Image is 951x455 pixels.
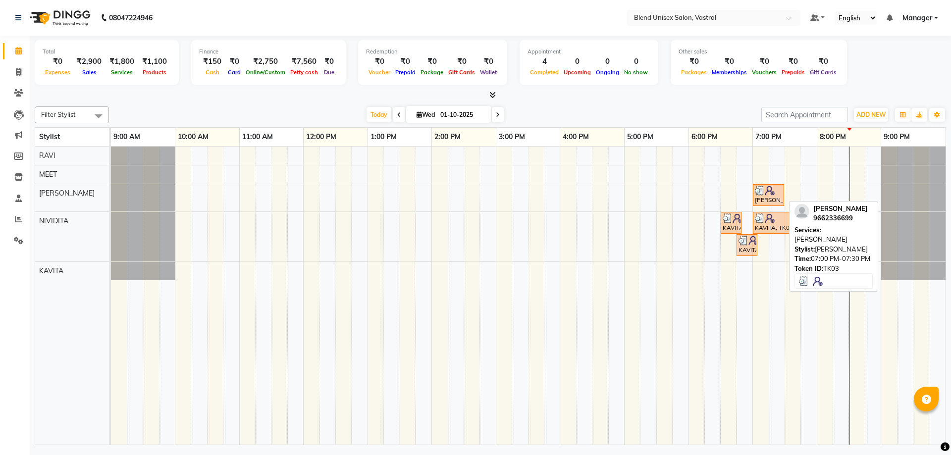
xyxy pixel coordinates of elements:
div: ₹0 [418,56,446,67]
span: MEET [39,170,57,179]
span: Vouchers [749,69,779,76]
div: KAVITA, TK02, 06:45 PM-07:05 PM, D -Ten Face [738,236,756,254]
span: Completed [528,69,561,76]
div: ₹0 [43,56,73,67]
span: Ongoing [593,69,622,76]
span: Voucher [366,69,393,76]
div: 0 [593,56,622,67]
span: Stylist [39,132,60,141]
span: Time: [794,254,811,262]
span: Token ID: [794,264,823,272]
div: TK03 [794,264,873,274]
div: ₹0 [709,56,749,67]
a: 4:00 PM [560,130,591,144]
button: ADD NEW [854,108,888,122]
span: No show [622,69,650,76]
div: ₹0 [366,56,393,67]
span: Wallet [477,69,499,76]
div: Other sales [679,48,839,56]
a: 2:00 PM [432,130,463,144]
div: ₹150 [199,56,225,67]
span: RAVI [39,151,55,160]
span: Products [140,69,169,76]
div: [PERSON_NAME] [794,245,873,254]
input: 2025-10-01 [437,107,487,122]
span: Manager [902,13,932,23]
span: Card [225,69,243,76]
span: Wed [414,111,437,118]
div: Finance [199,48,338,56]
span: Expenses [43,69,73,76]
span: Due [321,69,337,76]
a: 8:00 PM [817,130,848,144]
div: ₹0 [779,56,807,67]
span: Services: [794,226,821,234]
div: ₹1,800 [106,56,138,67]
div: KAVITA, TK02, 06:30 PM-06:50 PM, Threding (Eyebrow/Uperlips/ Chain/Neck/FoeHead/Jawline/SideLock) [722,213,740,232]
span: Cash [203,69,222,76]
span: Memberships [709,69,749,76]
div: ₹0 [477,56,499,67]
span: Online/Custom [243,69,288,76]
span: Upcoming [561,69,593,76]
div: 07:00 PM-07:30 PM [794,254,873,264]
input: Search Appointment [761,107,848,122]
div: ₹2,750 [243,56,288,67]
div: ₹7,560 [288,56,320,67]
div: ₹1,100 [138,56,171,67]
span: Today [367,107,391,122]
span: NIVIDITA [39,216,68,225]
a: 3:00 PM [496,130,528,144]
div: 0 [622,56,650,67]
a: 6:00 PM [689,130,720,144]
div: 4 [528,56,561,67]
div: Total [43,48,171,56]
div: ₹0 [807,56,839,67]
a: 9:00 PM [881,130,912,144]
span: Prepaids [779,69,807,76]
a: 1:00 PM [368,130,399,144]
span: Packages [679,69,709,76]
span: Sales [80,69,99,76]
div: ₹0 [446,56,477,67]
div: ₹0 [393,56,418,67]
span: [PERSON_NAME] [39,189,95,198]
span: Gift Cards [446,69,477,76]
a: 7:00 PM [753,130,784,144]
a: 10:00 AM [175,130,211,144]
span: [PERSON_NAME] [813,204,868,212]
div: ₹0 [679,56,709,67]
div: ₹0 [225,56,243,67]
iframe: chat widget [909,415,941,445]
div: ₹0 [749,56,779,67]
span: Package [418,69,446,76]
span: KAVITA [39,266,63,275]
span: ADD NEW [856,111,886,118]
img: profile [794,204,809,219]
div: 9662336699 [813,213,868,223]
div: 0 [561,56,593,67]
span: Services [108,69,135,76]
span: Filter Stylist [41,110,76,118]
span: Stylist: [794,245,815,253]
img: logo [25,4,93,32]
div: [PERSON_NAME], TK03, 07:00 PM-07:30 PM, [PERSON_NAME] [754,186,783,204]
span: [PERSON_NAME] [794,235,847,243]
a: 9:00 AM [111,130,143,144]
div: Redemption [366,48,499,56]
span: Gift Cards [807,69,839,76]
div: ₹0 [320,56,338,67]
a: 5:00 PM [625,130,656,144]
div: Appointment [528,48,650,56]
span: Prepaid [393,69,418,76]
span: Petty cash [288,69,320,76]
div: KAVITA, TK02, 07:00 PM-08:30 PM, KANPEKI Cleabn up [754,213,847,232]
div: ₹2,900 [73,56,106,67]
a: 11:00 AM [240,130,275,144]
a: 12:00 PM [304,130,339,144]
b: 08047224946 [109,4,153,32]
